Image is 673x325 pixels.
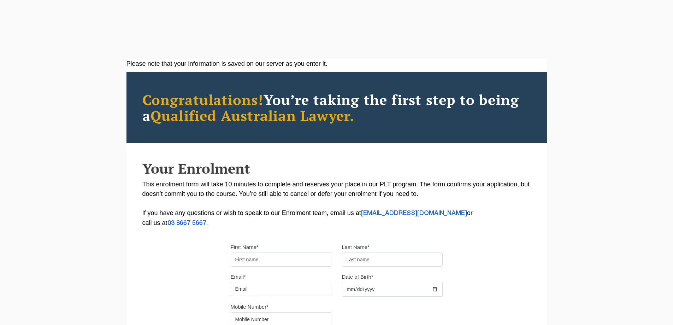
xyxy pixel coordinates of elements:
a: [EMAIL_ADDRESS][DOMAIN_NAME] [361,210,467,216]
a: 03 8667 5667 [167,220,206,226]
p: This enrolment form will take 10 minutes to complete and reserves your place in our PLT program. ... [142,180,531,228]
input: Last name [342,253,443,267]
label: Mobile Number* [231,303,269,311]
label: Date of Birth* [342,273,373,280]
h2: Your Enrolment [142,161,531,176]
span: Qualified Australian Lawyer. [150,106,355,125]
h2: You’re taking the first step to being a [142,92,531,123]
div: Please note that your information is saved on our server as you enter it. [126,59,547,69]
input: First name [231,253,331,267]
input: Email [231,282,331,296]
label: Last Name* [342,244,370,251]
label: First Name* [231,244,259,251]
label: Email* [231,273,246,280]
span: Congratulations! [142,90,264,109]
